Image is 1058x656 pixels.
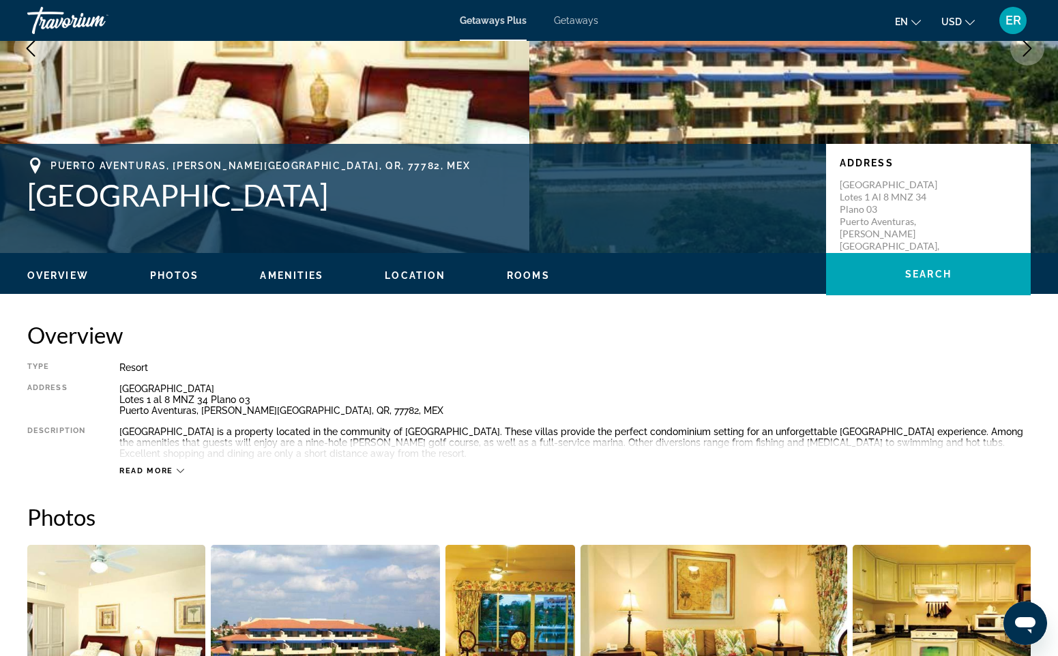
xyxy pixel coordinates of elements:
[27,177,812,213] h1: [GEOGRAPHIC_DATA]
[27,321,1031,348] h2: Overview
[119,383,1031,416] div: [GEOGRAPHIC_DATA] Lotes 1 al 8 MNZ 34 Plano 03 Puerto Aventuras, [PERSON_NAME][GEOGRAPHIC_DATA], ...
[995,6,1031,35] button: User Menu
[27,269,89,282] button: Overview
[507,270,550,281] span: Rooms
[119,362,1031,373] div: Resort
[840,158,1017,168] p: Address
[385,269,445,282] button: Location
[385,270,445,281] span: Location
[27,3,164,38] a: Travorium
[50,160,471,171] span: Puerto Aventuras, [PERSON_NAME][GEOGRAPHIC_DATA], QR, 77782, MEX
[1010,31,1044,65] button: Next image
[895,16,908,27] span: en
[1005,14,1021,27] span: ER
[119,466,173,475] span: Read more
[150,270,199,281] span: Photos
[27,270,89,281] span: Overview
[840,179,949,265] p: [GEOGRAPHIC_DATA] Lotes 1 al 8 MNZ 34 Plano 03 Puerto Aventuras, [PERSON_NAME][GEOGRAPHIC_DATA], ...
[119,426,1031,459] div: [GEOGRAPHIC_DATA] is a property located in the community of [GEOGRAPHIC_DATA]. These villas provi...
[905,269,952,280] span: Search
[460,15,527,26] a: Getaways Plus
[27,383,85,416] div: Address
[27,362,85,373] div: Type
[27,426,85,459] div: Description
[150,269,199,282] button: Photos
[119,466,184,476] button: Read more
[941,12,975,31] button: Change currency
[260,270,323,281] span: Amenities
[895,12,921,31] button: Change language
[14,31,48,65] button: Previous image
[507,269,550,282] button: Rooms
[1003,601,1047,645] iframe: Button to launch messaging window
[826,253,1031,295] button: Search
[941,16,962,27] span: USD
[554,15,598,26] a: Getaways
[27,503,1031,531] h2: Photos
[260,269,323,282] button: Amenities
